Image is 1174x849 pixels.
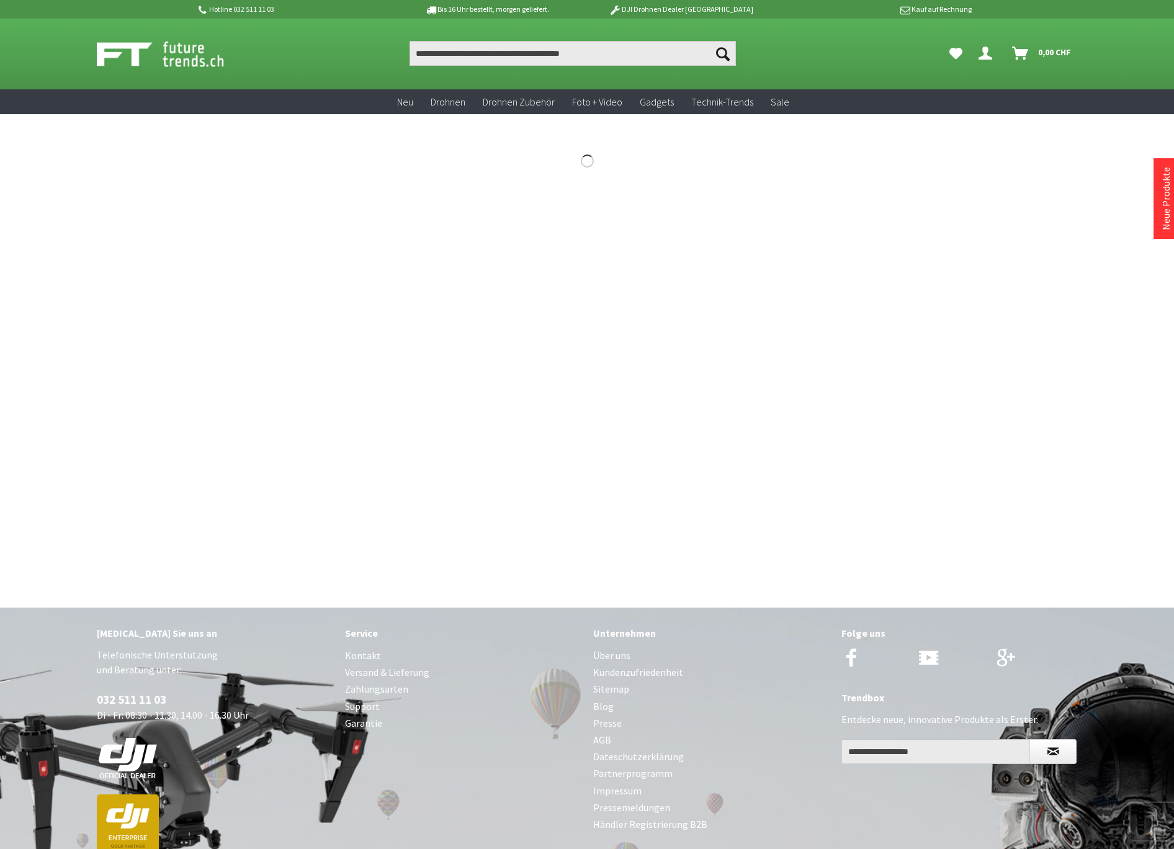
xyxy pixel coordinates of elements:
[345,625,581,641] div: Service
[196,2,390,17] p: Hotline 032 511 11 03
[1160,167,1172,230] a: Neue Produkte
[410,41,736,66] input: Produkt, Marke, Kategorie, EAN, Artikelnummer…
[1007,41,1077,66] a: Warenkorb
[691,96,753,108] span: Technik-Trends
[762,89,798,115] a: Sale
[841,690,1077,706] div: Trendbox
[771,96,789,108] span: Sale
[345,681,581,698] a: Zahlungsarten
[345,698,581,715] a: Support
[422,89,474,115] a: Drohnen
[474,89,563,115] a: Drohnen Zubehör
[97,692,166,707] a: 032 511 11 03
[593,681,829,698] a: Sitemap
[631,89,683,115] a: Gadgets
[841,712,1077,727] p: Entdecke neue, innovative Produkte als Erster.
[593,715,829,732] a: Presse
[683,89,762,115] a: Technik-Trends
[841,625,1077,641] div: Folge uns
[593,698,829,715] a: Blog
[431,96,465,108] span: Drohnen
[1029,739,1077,764] button: Newsletter abonnieren
[345,647,581,664] a: Kontakt
[97,737,159,779] img: white-dji-schweiz-logo-official_140x140.png
[572,96,622,108] span: Foto + Video
[563,89,631,115] a: Foto + Video
[97,625,333,641] div: [MEDICAL_DATA] Sie uns an
[345,664,581,681] a: Versand & Lieferung
[593,625,829,641] div: Unternehmen
[97,38,251,70] img: Shop Futuretrends - zur Startseite wechseln
[778,2,972,17] p: Kauf auf Rechnung
[841,739,1030,764] input: Ihre E-Mail Adresse
[593,647,829,664] a: Über uns
[388,89,422,115] a: Neu
[593,664,829,681] a: Kundenzufriedenheit
[584,2,777,17] p: DJI Drohnen Dealer [GEOGRAPHIC_DATA]
[943,41,969,66] a: Meine Favoriten
[974,41,1002,66] a: Dein Konto
[483,96,555,108] span: Drohnen Zubehör
[710,41,736,66] button: Suchen
[345,715,581,732] a: Garantie
[593,765,829,782] a: Partnerprogramm
[593,783,829,799] a: Impressum
[640,96,674,108] span: Gadgets
[390,2,584,17] p: Bis 16 Uhr bestellt, morgen geliefert.
[593,748,829,765] a: Dateschutzerklärung
[397,96,413,108] span: Neu
[593,799,829,816] a: Pressemeldungen
[593,732,829,748] a: AGB
[1038,42,1071,62] span: 0,00 CHF
[593,816,829,833] a: Händler Registrierung B2B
